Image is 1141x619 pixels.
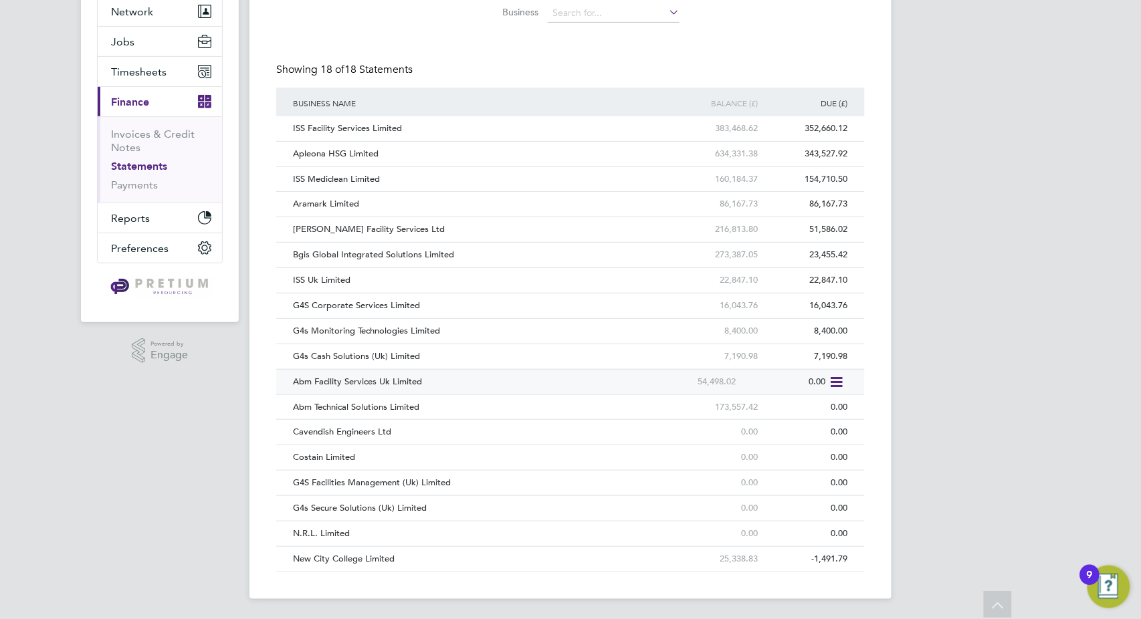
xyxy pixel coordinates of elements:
[548,4,680,23] input: Search for...
[290,369,851,380] a: Abm Facility Services Uk Limited54,498.020.00
[290,495,851,507] a: G4s Secure Solutions (Uk) Limited0.000.00
[762,547,851,572] div: -1,491.79
[150,338,188,350] span: Powered by
[671,268,761,293] div: 22,847.10
[671,192,761,217] div: 86,167.73
[98,203,222,233] button: Reports
[290,344,851,355] a: G4s Cash Solutions (Uk) Limited7,190.987,190.98
[762,116,851,141] div: 352,660.12
[290,293,671,318] div: G4S Corporate Services Limited
[111,35,134,48] span: Jobs
[671,88,761,118] div: Balance (£)
[290,420,671,445] div: Cavendish Engineers Ltd
[111,96,149,108] span: Finance
[762,293,851,318] div: 16,043.76
[107,277,212,298] img: pretium-logo-retina.png
[671,319,761,344] div: 8,400.00
[461,6,538,18] label: Business
[762,344,851,369] div: 7,190.98
[111,178,158,191] a: Payments
[671,521,761,546] div: 0.00
[290,496,671,521] div: G4s Secure Solutions (Uk) Limited
[97,277,223,298] a: Go to home page
[290,217,671,242] div: [PERSON_NAME] Facility Services Ltd
[671,547,761,572] div: 25,338.83
[290,142,671,166] div: Apleona HSG Limited
[290,166,851,178] a: ISS Mediclean Limited160,184.37154,710.50
[290,192,671,217] div: Aramark Limited
[111,66,167,78] span: Timesheets
[290,394,851,406] a: Abm Technical Solutions Limited173,557.420.00
[290,445,671,470] div: Costain Limited
[290,167,671,192] div: ISS Mediclean Limited
[290,242,851,253] a: Bgis Global Integrated Solutions Limited273,387.0523,455.42
[762,471,851,495] div: 0.00
[671,217,761,242] div: 216,813.80
[290,318,851,330] a: G4s Monitoring Technologies Limited8,400.008,400.00
[762,521,851,546] div: 0.00
[290,141,851,152] a: Apleona HSG Limited634,331.38343,527.92
[671,243,761,267] div: 273,387.05
[290,267,851,279] a: ISS Uk Limited22,847.1022,847.10
[98,116,222,203] div: Finance
[762,395,851,420] div: 0.00
[290,116,851,127] a: ISS Facility Services Limited383,468.62352,660.12
[290,217,851,228] a: [PERSON_NAME] Facility Services Ltd216,813.8051,586.02
[290,547,671,572] div: New City College Limited
[762,496,851,521] div: 0.00
[290,419,851,430] a: Cavendish Engineers Ltd0.000.00
[290,521,851,532] a: N.R.L. Limited0.000.00
[111,212,150,225] span: Reports
[762,192,851,217] div: 86,167.73
[290,370,649,394] div: Abm Facility Services Uk Limited
[111,160,167,172] a: Statements
[671,420,761,445] div: 0.00
[649,370,739,394] div: 54,498.02
[762,420,851,445] div: 0.00
[111,128,195,154] a: Invoices & Credit Notes
[111,242,169,255] span: Preferences
[671,116,761,141] div: 383,468.62
[290,191,851,203] a: Aramark Limited86,167.7386,167.73
[671,471,761,495] div: 0.00
[671,142,761,166] div: 634,331.38
[290,395,671,420] div: Abm Technical Solutions Limited
[671,496,761,521] div: 0.00
[762,319,851,344] div: 8,400.00
[290,445,851,456] a: Costain Limited0.000.00
[150,350,188,361] span: Engage
[1087,566,1130,608] button: Open Resource Center, 9 new notifications
[320,63,344,76] span: 18 of
[762,142,851,166] div: 343,527.92
[290,293,851,304] a: G4S Corporate Services Limited16,043.7616,043.76
[290,268,671,293] div: ISS Uk Limited
[739,370,829,394] div: 0.00
[290,546,851,558] a: New City College Limited25,338.83-1,491.79
[98,233,222,263] button: Preferences
[111,5,153,18] span: Network
[290,243,671,267] div: Bgis Global Integrated Solutions Limited
[762,217,851,242] div: 51,586.02
[762,243,851,267] div: 23,455.42
[1087,575,1093,592] div: 9
[762,268,851,293] div: 22,847.10
[671,293,761,318] div: 16,043.76
[290,521,671,546] div: N.R.L. Limited
[762,445,851,470] div: 0.00
[671,167,761,192] div: 160,184.37
[290,471,671,495] div: G4S Facilities Management (Uk) Limited
[290,344,671,369] div: G4s Cash Solutions (Uk) Limited
[671,395,761,420] div: 173,557.42
[98,87,222,116] button: Finance
[276,63,415,77] div: Showing
[290,319,671,344] div: G4s Monitoring Technologies Limited
[290,116,671,141] div: ISS Facility Services Limited
[762,167,851,192] div: 154,710.50
[132,338,189,364] a: Powered byEngage
[290,88,671,118] div: Business Name
[671,344,761,369] div: 7,190.98
[98,57,222,86] button: Timesheets
[671,445,761,470] div: 0.00
[98,27,222,56] button: Jobs
[290,470,851,481] a: G4S Facilities Management (Uk) Limited0.000.00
